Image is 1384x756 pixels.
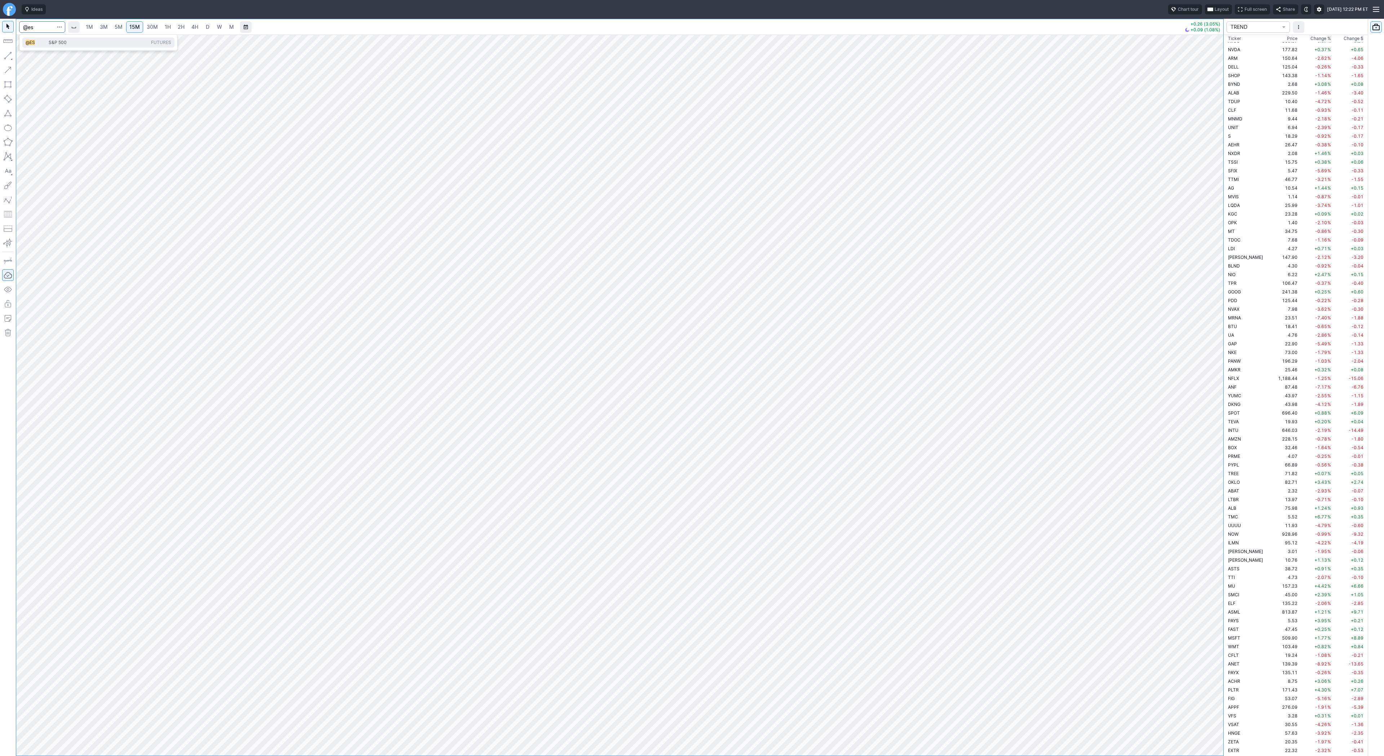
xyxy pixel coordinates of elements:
a: 2H [174,21,188,33]
span: ALAB [1228,90,1239,96]
button: Ellipse [2,122,14,133]
span: -3.62 [1315,306,1327,312]
button: Search [54,21,65,33]
span: 2H [178,24,185,30]
td: 10.40 [1272,97,1299,106]
span: % [1327,332,1331,338]
span: % [1327,350,1331,355]
span: % [1327,73,1331,78]
span: @ES [26,40,35,45]
td: 241.38 [1272,287,1299,296]
button: Toggle dark mode [1301,4,1311,14]
span: +0.03 [1351,151,1363,156]
span: UNIT [1228,125,1238,130]
button: Layout [1205,4,1232,14]
td: 1.14 [1272,192,1299,201]
span: -1.33 [1352,341,1363,346]
td: 196.29 [1272,357,1299,365]
td: 4.76 [1272,331,1299,339]
a: 3M [97,21,111,33]
span: INTU [1228,428,1238,433]
span: AEHR [1228,142,1239,147]
a: 1H [161,21,174,33]
span: -1.79 [1315,350,1327,355]
span: % [1327,315,1331,320]
span: % [1327,211,1331,217]
span: +0.04 [1351,419,1363,424]
span: OPK [1228,220,1237,225]
span: % [1327,194,1331,199]
span: +0.09 (1.08%) [1190,28,1220,32]
span: -2.18 [1315,116,1327,121]
span: NFLX [1228,376,1239,381]
button: Drawings Autosave: On [2,269,14,281]
span: Full screen [1245,6,1267,13]
span: -3.74 [1315,203,1327,208]
span: -1.65 [1352,73,1363,78]
span: -0.04 [1352,263,1363,269]
span: -0.87 [1315,194,1327,199]
span: -3.21 [1315,177,1327,182]
span: -1.88 [1352,315,1363,320]
span: -0.86 [1315,229,1327,234]
td: 26.47 [1272,140,1299,149]
td: 143.38 [1272,71,1299,80]
span: DELL [1228,64,1239,70]
td: 147.90 [1272,253,1299,261]
span: YUMC [1228,393,1241,398]
span: -0.17 [1352,133,1363,139]
span: LQDA [1228,203,1240,208]
span: S&P 500 [49,40,67,45]
td: 696.40 [1272,408,1299,417]
span: % [1327,151,1331,156]
span: -1.46 [1315,90,1327,96]
a: W [214,21,225,33]
td: 125.44 [1272,296,1299,305]
span: -0.33 [1352,168,1363,173]
span: -3.40 [1352,90,1363,96]
span: -0.12 [1352,324,1363,329]
span: D [206,24,209,30]
span: +0.88 [1314,410,1327,416]
button: Lock drawings [2,298,14,310]
span: TTMI [1228,177,1239,182]
td: 18.29 [1272,132,1299,140]
span: % [1327,107,1331,113]
div: Search [19,34,178,51]
span: +0.06 [1351,159,1363,165]
span: SPOT [1228,410,1240,416]
button: Rectangle [2,79,14,90]
span: KGC [1228,211,1237,217]
button: XABCD [2,151,14,162]
span: -6.76 [1352,384,1363,390]
span: [DATE] 12:22 PM ET [1327,6,1368,13]
span: AG [1228,185,1234,191]
span: +0.60 [1351,289,1363,295]
td: 646.03 [1272,426,1299,434]
span: % [1327,367,1331,372]
span: % [1327,64,1331,70]
span: -0.01 [1352,194,1363,199]
a: 15M [126,21,143,33]
span: -0.09 [1352,237,1363,243]
td: 73.00 [1272,348,1299,357]
td: 177.82 [1272,45,1299,54]
span: % [1327,255,1331,260]
span: % [1327,56,1331,61]
span: 5M [115,24,123,30]
span: NIO [1228,272,1236,277]
span: -0.40 [1352,280,1363,286]
button: More [1293,21,1304,33]
span: +0.15 [1351,185,1363,191]
span: Share [1283,6,1295,13]
span: +2.47 [1314,272,1327,277]
span: +0.37 [1314,47,1327,52]
span: TEVA [1228,419,1239,424]
span: Layout [1215,6,1229,13]
span: % [1327,81,1331,87]
td: 9.44 [1272,114,1299,123]
span: 3M [100,24,108,30]
span: -0.28 [1352,298,1363,303]
div: Price [1287,35,1297,42]
td: 229.50 [1272,88,1299,97]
